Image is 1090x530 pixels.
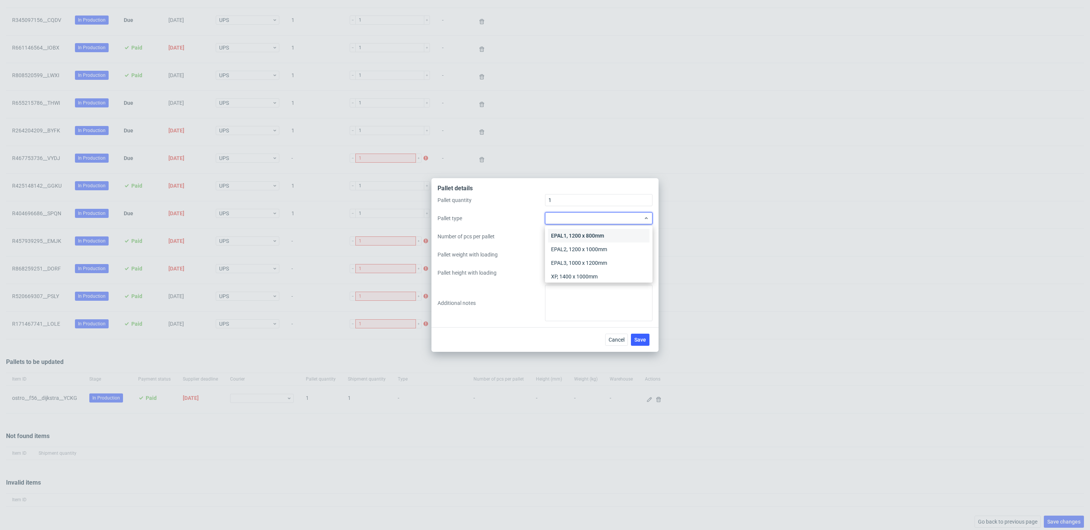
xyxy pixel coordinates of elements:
div: EPAL1, 1200 x 800mm [548,229,649,242]
span: Cancel [609,337,624,342]
label: Additional notes [438,299,545,307]
label: Pallet quantity [438,196,545,204]
div: Pallet details [438,184,652,194]
label: Pallet weight with loading [438,251,545,258]
button: Save [631,334,649,346]
button: Cancel [605,334,628,346]
div: EPAL2, 1200 x 1000mm [548,242,649,256]
div: XP, 1400 x 1000mm [548,270,649,283]
label: Pallet height with loading [438,269,545,277]
span: Save [634,337,646,342]
div: EPAL3, 1000 x 1200mm [548,256,649,270]
label: Pallet type [438,214,545,222]
label: Number of pcs per pallet [438,233,545,240]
